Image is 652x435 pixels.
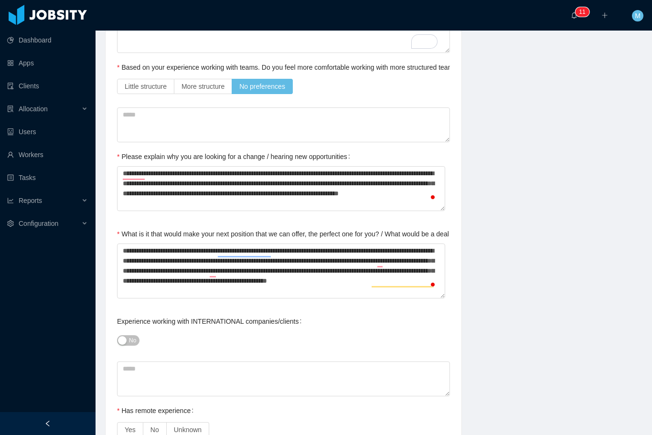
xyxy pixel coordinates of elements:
[582,7,586,17] p: 1
[579,7,582,17] p: 1
[7,168,88,187] a: icon: profileTasks
[117,166,445,211] textarea: To enrich screen reader interactions, please activate Accessibility in Grammarly extension settings
[117,64,540,71] label: Based on your experience working with teams. Do you feel more comfortable working with more struc...
[635,10,641,21] span: M
[150,426,159,434] span: No
[117,244,445,298] textarea: To enrich screen reader interactions, please activate Accessibility in Grammarly extension settings
[125,83,167,90] span: Little structure
[182,83,224,90] span: More structure
[19,197,42,204] span: Reports
[174,426,202,434] span: Unknown
[117,318,305,325] label: Experience working with INTERNATIONAL companies/clients
[7,76,88,95] a: icon: auditClients
[117,18,450,53] textarea: To enrich screen reader interactions, please activate Accessibility in Grammarly extension settings
[7,197,14,204] i: icon: line-chart
[7,122,88,141] a: icon: robotUsers
[7,220,14,227] i: icon: setting
[601,12,608,19] i: icon: plus
[575,7,589,17] sup: 11
[571,12,577,19] i: icon: bell
[239,83,285,90] span: No preferences
[19,105,48,113] span: Allocation
[7,53,88,73] a: icon: appstoreApps
[117,335,139,346] button: Experience working with INTERNATIONAL companies/clients
[129,336,136,345] span: No
[125,426,136,434] span: Yes
[19,220,58,227] span: Configuration
[7,106,14,112] i: icon: solution
[7,31,88,50] a: icon: pie-chartDashboard
[117,230,506,238] label: What is it that would make your next position that we can offer, the perfect one for you? / What ...
[117,407,197,414] label: Has remote experience
[117,153,354,160] label: Please explain why you are looking for a change / hearing new opportunities
[7,145,88,164] a: icon: userWorkers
